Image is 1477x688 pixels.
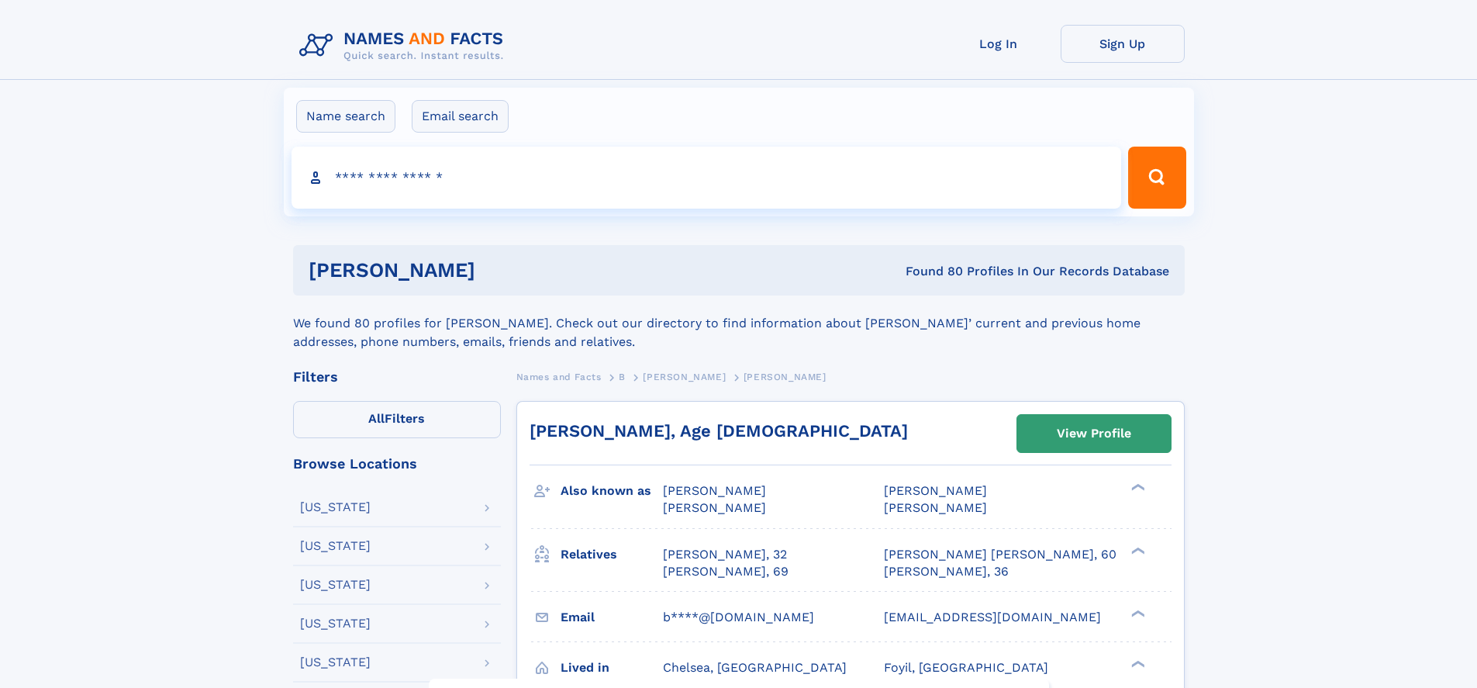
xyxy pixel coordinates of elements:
[561,541,663,568] h3: Relatives
[884,500,987,515] span: [PERSON_NAME]
[561,655,663,681] h3: Lived in
[292,147,1122,209] input: search input
[643,372,726,382] span: [PERSON_NAME]
[1057,416,1131,451] div: View Profile
[663,500,766,515] span: [PERSON_NAME]
[300,579,371,591] div: [US_STATE]
[1017,415,1171,452] a: View Profile
[1127,659,1146,669] div: ❯
[1127,482,1146,493] div: ❯
[884,660,1048,675] span: Foyil, [GEOGRAPHIC_DATA]
[561,478,663,504] h3: Also known as
[690,263,1169,280] div: Found 80 Profiles In Our Records Database
[663,660,847,675] span: Chelsea, [GEOGRAPHIC_DATA]
[744,372,826,382] span: [PERSON_NAME]
[1128,147,1185,209] button: Search Button
[530,421,908,441] a: [PERSON_NAME], Age [DEMOGRAPHIC_DATA]
[663,483,766,498] span: [PERSON_NAME]
[884,563,1009,580] a: [PERSON_NAME], 36
[309,261,691,280] h1: [PERSON_NAME]
[619,367,626,386] a: B
[663,563,789,580] a: [PERSON_NAME], 69
[884,610,1101,624] span: [EMAIL_ADDRESS][DOMAIN_NAME]
[293,296,1185,351] div: We found 80 profiles for [PERSON_NAME]. Check out our directory to find information about [PERSON...
[937,25,1061,63] a: Log In
[619,372,626,382] span: B
[516,367,602,386] a: Names and Facts
[1127,608,1146,618] div: ❯
[300,656,371,669] div: [US_STATE]
[884,546,1116,563] a: [PERSON_NAME] [PERSON_NAME], 60
[300,617,371,630] div: [US_STATE]
[300,501,371,513] div: [US_STATE]
[293,370,501,384] div: Filters
[368,411,385,426] span: All
[561,604,663,631] h3: Email
[293,25,516,67] img: Logo Names and Facts
[412,100,509,133] label: Email search
[296,100,395,133] label: Name search
[1127,545,1146,555] div: ❯
[293,457,501,471] div: Browse Locations
[1061,25,1185,63] a: Sign Up
[300,540,371,552] div: [US_STATE]
[643,367,726,386] a: [PERSON_NAME]
[663,546,787,563] a: [PERSON_NAME], 32
[293,401,501,438] label: Filters
[884,483,987,498] span: [PERSON_NAME]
